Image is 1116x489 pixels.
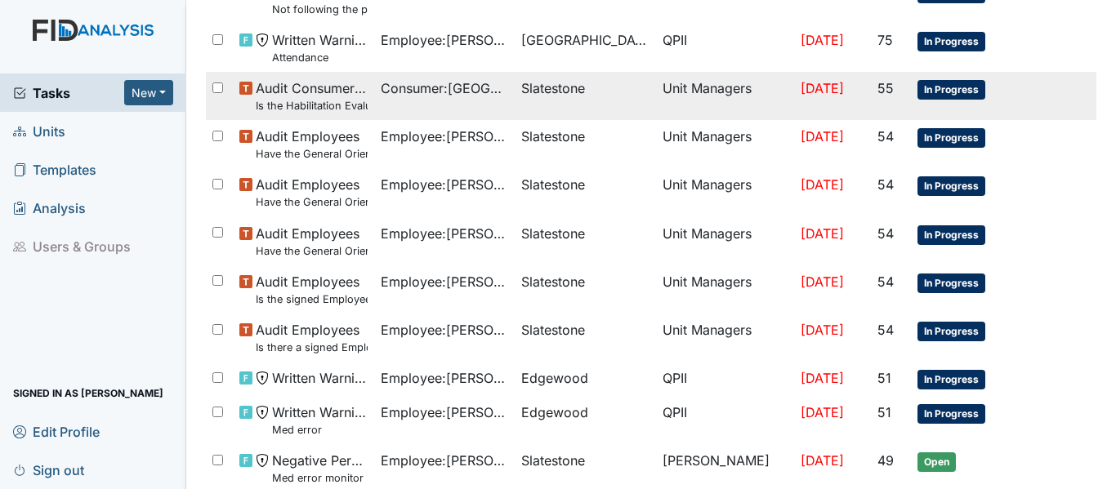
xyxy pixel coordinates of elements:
[256,194,368,210] small: Have the General Orientation and ICF Orientation forms been completed?
[917,128,985,148] span: In Progress
[381,451,509,470] span: Employee : [PERSON_NAME]
[521,127,585,146] span: Slatestone
[256,224,368,259] span: Audit Employees Have the General Orientation and ICF Orientation forms been completed?
[381,224,509,243] span: Employee : [PERSON_NAME]
[801,273,844,290] span: [DATE]
[877,225,894,242] span: 54
[917,80,985,100] span: In Progress
[521,30,650,50] span: [GEOGRAPHIC_DATA]
[656,24,794,72] td: QPII
[13,419,100,444] span: Edit Profile
[272,50,368,65] small: Attendance
[13,118,65,144] span: Units
[877,370,891,386] span: 51
[877,176,894,193] span: 54
[917,176,985,196] span: In Progress
[801,32,844,48] span: [DATE]
[256,98,368,113] small: Is the Habilitation Evaluation current (no more than one year old)?
[381,175,509,194] span: Employee : [PERSON_NAME]
[521,402,588,422] span: Edgewood
[521,272,585,291] span: Slatestone
[877,32,893,48] span: 75
[256,78,368,113] span: Audit Consumers Charts Is the Habilitation Evaluation current (no more than one year old)?
[801,322,844,338] span: [DATE]
[521,224,585,243] span: Slatestone
[381,402,509,422] span: Employee : [PERSON_NAME]
[256,175,368,210] span: Audit Employees Have the General Orientation and ICF Orientation forms been completed?
[256,291,368,307] small: Is the signed Employee Confidentiality Agreement in the file (HIPPA)?
[656,120,794,168] td: Unit Managers
[801,176,844,193] span: [DATE]
[381,272,509,291] span: Employee : [PERSON_NAME]
[801,404,844,420] span: [DATE]
[801,225,844,242] span: [DATE]
[13,195,86,220] span: Analysis
[381,320,509,340] span: Employee : [PERSON_NAME]
[656,72,794,120] td: Unit Managers
[877,273,894,290] span: 54
[381,368,509,388] span: Employee : [PERSON_NAME]
[917,32,985,51] span: In Progress
[256,340,368,355] small: Is there a signed Employee Job Description in the file for the employee's current position?
[256,146,368,162] small: Have the General Orientation and ICF Orientation forms been completed?
[801,128,844,144] span: [DATE]
[256,127,368,162] span: Audit Employees Have the General Orientation and ICF Orientation forms been completed?
[272,2,368,17] small: Not following the policy for medication
[801,370,844,386] span: [DATE]
[917,322,985,341] span: In Progress
[521,320,585,340] span: Slatestone
[877,452,894,469] span: 49
[656,265,794,313] td: Unit Managers
[256,243,368,259] small: Have the General Orientation and ICF Orientation forms been completed?
[656,362,794,396] td: QPII
[272,402,368,438] span: Written Warning Med error
[917,404,985,424] span: In Progress
[13,83,124,103] a: Tasks
[917,452,956,472] span: Open
[13,157,96,182] span: Templates
[917,225,985,245] span: In Progress
[124,80,173,105] button: New
[656,168,794,216] td: Unit Managers
[877,404,891,420] span: 51
[256,320,368,355] span: Audit Employees Is there a signed Employee Job Description in the file for the employee's current...
[256,272,368,307] span: Audit Employees Is the signed Employee Confidentiality Agreement in the file (HIPPA)?
[656,217,794,265] td: Unit Managers
[381,127,509,146] span: Employee : [PERSON_NAME]
[13,457,84,482] span: Sign out
[656,396,794,444] td: QPII
[13,380,163,406] span: Signed in as [PERSON_NAME]
[381,78,509,98] span: Consumer : [GEOGRAPHIC_DATA], [GEOGRAPHIC_DATA]
[272,451,368,486] span: Negative Performance Review Med error monitor
[917,370,985,389] span: In Progress
[877,128,894,144] span: 54
[801,452,844,469] span: [DATE]
[877,80,894,96] span: 55
[272,368,368,388] span: Written Warning
[521,451,585,470] span: Slatestone
[381,30,509,50] span: Employee : [PERSON_NAME]
[801,80,844,96] span: [DATE]
[917,273,985,293] span: In Progress
[272,470,368,486] small: Med error monitor
[272,30,368,65] span: Written Warning Attendance
[521,78,585,98] span: Slatestone
[521,368,588,388] span: Edgewood
[272,422,368,438] small: Med error
[521,175,585,194] span: Slatestone
[656,313,794,362] td: Unit Managers
[877,322,894,338] span: 54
